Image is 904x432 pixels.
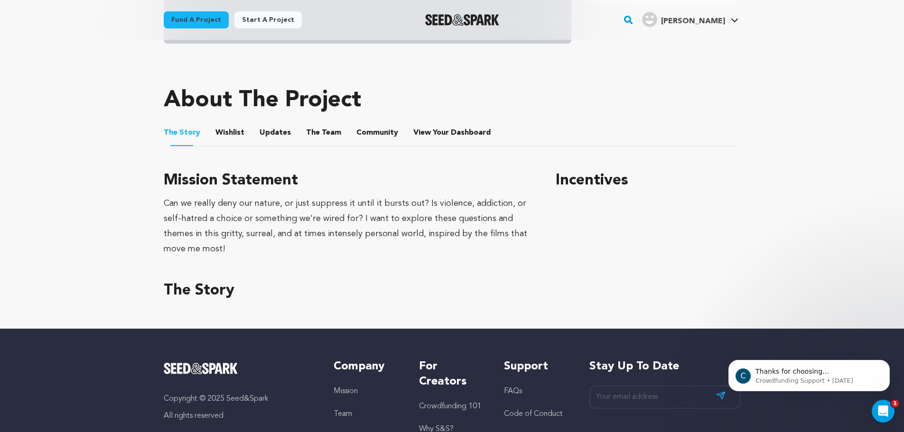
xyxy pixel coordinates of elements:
span: Team [306,127,341,138]
div: Connor R.'s Profile [642,12,725,27]
h5: For Creators [419,359,485,389]
span: The [306,127,320,138]
img: Seed&Spark Logo Dark Mode [425,14,500,26]
a: Mission [334,387,358,395]
span: Dashboard [451,127,491,138]
h3: The Story [164,279,533,302]
span: Wishlist [215,127,244,138]
a: Seed&Spark Homepage [164,363,315,374]
span: Connor R.'s Profile [640,10,740,30]
p: Copyright © 2025 Seed&Spark [164,393,315,404]
a: FAQs [504,387,522,395]
img: user.png [642,12,657,27]
h5: Support [504,359,570,374]
h5: Company [334,359,400,374]
span: Your [413,127,493,138]
a: Start a project [234,11,302,28]
span: Community [356,127,398,138]
div: Can we really deny our nature, or just suppress it until it bursts out? Is violence, addiction, o... [164,196,533,257]
a: Seed&Spark Homepage [425,14,500,26]
iframe: Intercom notifications message [714,340,904,406]
input: Your email address [589,386,741,409]
h5: Stay up to date [589,359,741,374]
h3: Mission Statement [164,169,533,192]
span: [PERSON_NAME] [661,18,725,25]
a: Crowdfunding 101 [419,403,481,410]
h1: About The Project [164,89,361,112]
span: 1 [891,400,899,407]
span: Story [164,127,200,138]
img: Seed&Spark Logo [164,363,238,374]
span: Updates [260,127,291,138]
a: Fund a project [164,11,229,28]
h1: Incentives [556,169,740,192]
a: Team [334,410,352,418]
p: All rights reserved [164,410,315,422]
span: The [164,127,177,138]
a: ViewYourDashboard [413,127,493,138]
a: Connor R.'s Profile [640,10,740,27]
a: Code of Conduct [504,410,563,418]
iframe: Intercom live chat [872,400,895,423]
